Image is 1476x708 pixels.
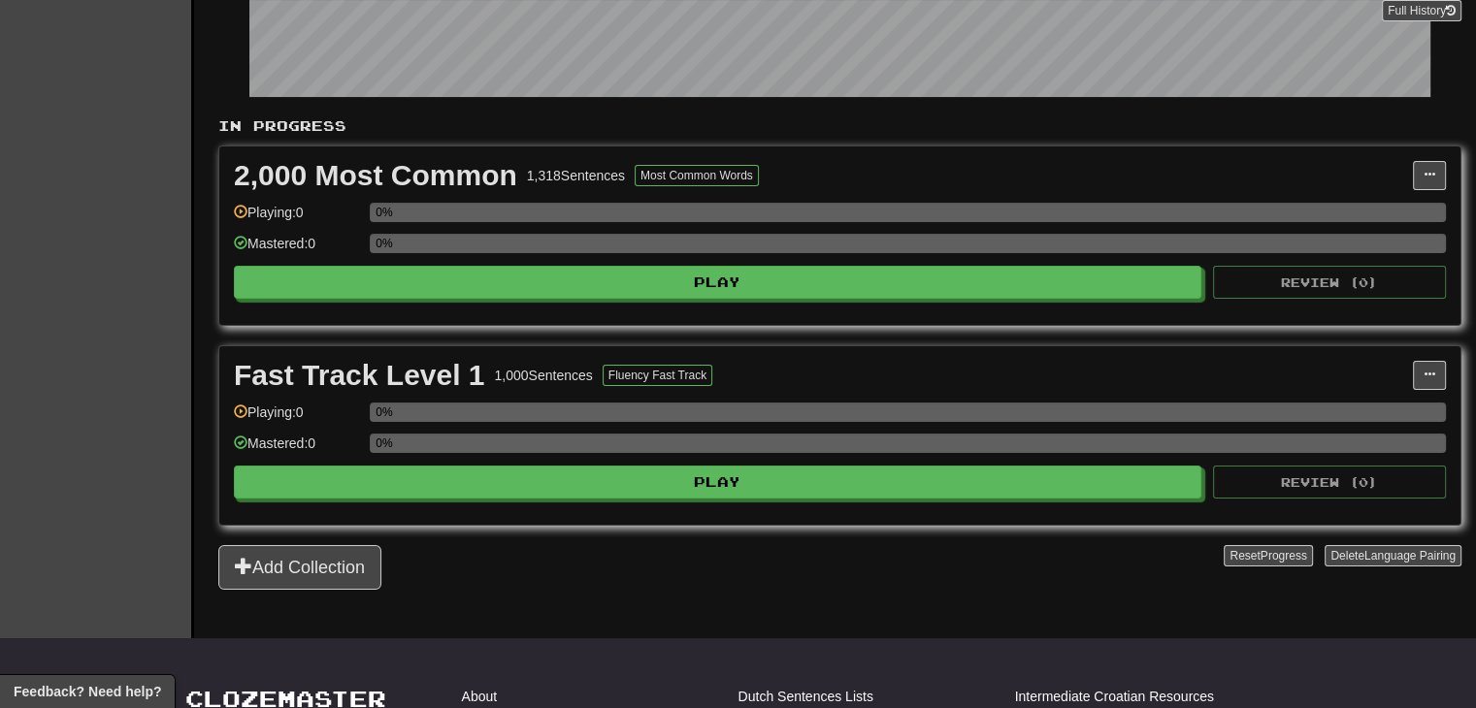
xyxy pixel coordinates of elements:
button: Review (0) [1213,266,1446,299]
div: Fast Track Level 1 [234,361,485,390]
a: Dutch Sentences Lists [738,687,873,706]
div: 1,000 Sentences [495,366,593,385]
button: DeleteLanguage Pairing [1325,545,1461,566]
button: Most Common Words [635,165,759,186]
div: Playing: 0 [234,402,360,434]
div: Mastered: 0 [234,234,360,266]
button: Play [234,466,1201,499]
a: Intermediate Croatian Resources [1015,687,1214,706]
a: About [462,687,498,706]
span: Open feedback widget [14,682,161,701]
div: Mastered: 0 [234,434,360,466]
p: In Progress [218,116,1461,136]
button: Add Collection [218,545,381,590]
button: Review (0) [1213,466,1446,499]
span: Progress [1261,549,1307,563]
div: 1,318 Sentences [527,166,625,185]
button: Fluency Fast Track [603,365,712,386]
div: 2,000 Most Common [234,161,517,190]
button: Play [234,266,1201,299]
button: ResetProgress [1224,545,1312,566]
div: Playing: 0 [234,203,360,235]
span: Language Pairing [1364,549,1456,563]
